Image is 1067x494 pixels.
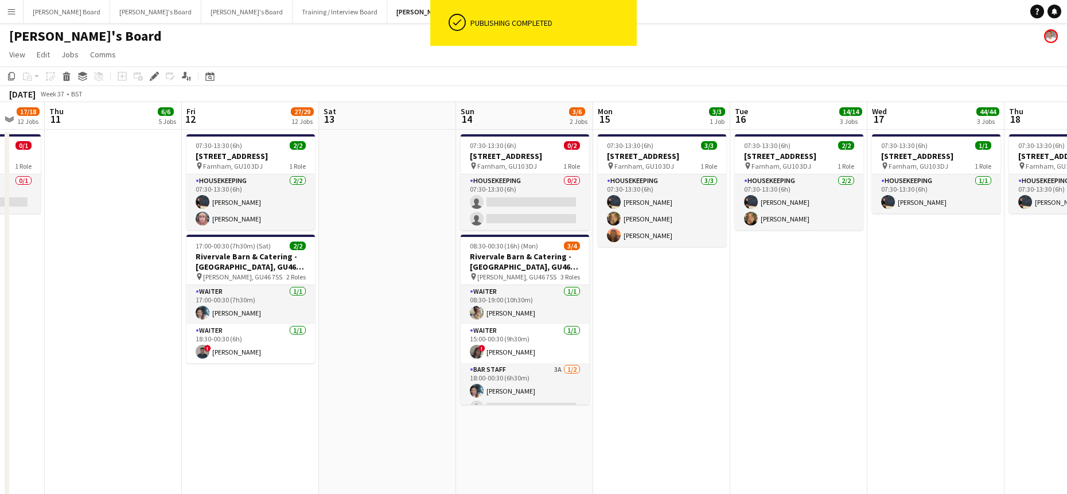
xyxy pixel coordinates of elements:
[201,1,293,23] button: [PERSON_NAME]'s Board
[57,47,83,62] a: Jobs
[9,88,36,100] div: [DATE]
[61,49,79,60] span: Jobs
[9,28,162,45] h1: [PERSON_NAME]'s Board
[293,1,387,23] button: Training / Interview Board
[1044,29,1058,43] app-user-avatar: Jakub Zalibor
[387,1,481,23] button: [PERSON_NAME]'s Board
[470,18,632,28] div: Publishing completed
[9,49,25,60] span: View
[71,90,83,98] div: BST
[85,47,120,62] a: Comms
[90,49,116,60] span: Comms
[32,47,54,62] a: Edit
[5,47,30,62] a: View
[37,49,50,60] span: Edit
[24,1,110,23] button: [PERSON_NAME] Board
[110,1,201,23] button: [PERSON_NAME]'s Board
[38,90,67,98] span: Week 37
